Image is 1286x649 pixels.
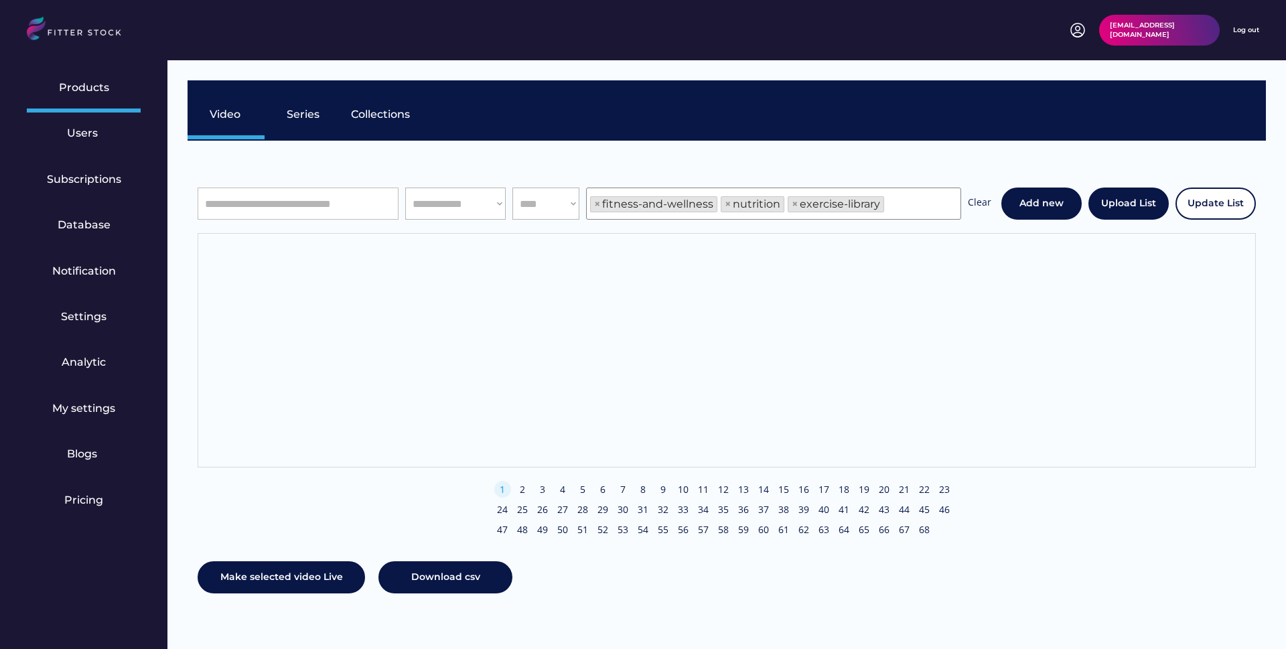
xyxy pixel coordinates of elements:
div: 55 [655,523,672,536]
div: 19 [856,483,873,496]
div: 52 [595,523,612,536]
div: 2 [514,483,531,496]
button: Add new [1001,188,1082,220]
div: 5 [575,483,591,496]
img: profile-circle.svg [1070,22,1086,38]
div: 34 [695,503,712,516]
div: 12 [715,483,732,496]
div: 9 [655,483,672,496]
div: 40 [816,503,833,516]
div: 10 [675,483,692,496]
div: 13 [735,483,752,496]
div: 68 [916,523,933,536]
div: 15 [776,483,792,496]
div: 26 [534,503,551,516]
span: × [594,199,601,210]
div: Notification [52,264,116,279]
div: 30 [615,503,632,516]
div: 56 [675,523,692,536]
div: 33 [675,503,692,516]
button: Update List [1175,188,1256,220]
div: 21 [896,483,913,496]
div: 49 [534,523,551,536]
div: 11 [695,483,712,496]
span: × [792,199,798,210]
div: 25 [514,503,531,516]
div: 67 [896,523,913,536]
div: 28 [575,503,591,516]
div: 59 [735,523,752,536]
div: 32 [655,503,672,516]
button: Make selected video Live [198,561,365,593]
div: 4 [555,483,571,496]
li: fitness-and-wellness [590,196,717,212]
div: 20 [876,483,893,496]
div: 18 [836,483,853,496]
button: Download csv [378,561,512,593]
div: 50 [555,523,571,536]
div: 14 [756,483,772,496]
li: exercise-library [788,196,884,212]
div: 43 [876,503,893,516]
div: 39 [796,503,812,516]
div: 51 [575,523,591,536]
div: 60 [756,523,772,536]
div: 7 [615,483,632,496]
div: Pricing [64,493,103,508]
div: Analytic [62,355,106,370]
div: 36 [735,503,752,516]
div: Products [59,80,109,95]
div: 53 [615,523,632,536]
div: 6 [595,483,612,496]
img: LOGO.svg [27,17,133,44]
div: [EMAIL_ADDRESS][DOMAIN_NAME] [1110,21,1209,40]
div: Database [58,218,111,232]
div: 65 [856,523,873,536]
span: × [725,199,731,210]
div: 63 [816,523,833,536]
div: Subscriptions [47,172,121,187]
div: 23 [936,483,953,496]
div: 29 [595,503,612,516]
div: 47 [494,523,511,536]
div: 16 [796,483,812,496]
div: Collections [351,107,410,122]
div: Video [210,107,243,122]
div: 22 [916,483,933,496]
div: 45 [916,503,933,516]
div: 54 [635,523,652,536]
div: 61 [776,523,792,536]
div: 41 [836,503,853,516]
li: nutrition [721,196,784,212]
div: 57 [695,523,712,536]
div: 27 [555,503,571,516]
div: 48 [514,523,531,536]
div: 62 [796,523,812,536]
div: 38 [776,503,792,516]
div: 66 [876,523,893,536]
div: Users [67,126,100,141]
div: 46 [936,503,953,516]
div: 44 [896,503,913,516]
div: My settings [52,401,115,416]
div: 3 [534,483,551,496]
div: Settings [61,309,106,324]
button: Upload List [1088,188,1169,220]
div: 24 [494,503,511,516]
div: Clear [968,196,991,212]
div: 17 [816,483,833,496]
div: 35 [715,503,732,516]
div: 64 [836,523,853,536]
div: 8 [635,483,652,496]
div: 31 [635,503,652,516]
div: 42 [856,503,873,516]
div: Log out [1233,25,1259,35]
div: 58 [715,523,732,536]
div: 1 [494,483,511,496]
div: Blogs [67,447,100,461]
div: 37 [756,503,772,516]
div: Series [287,107,320,122]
